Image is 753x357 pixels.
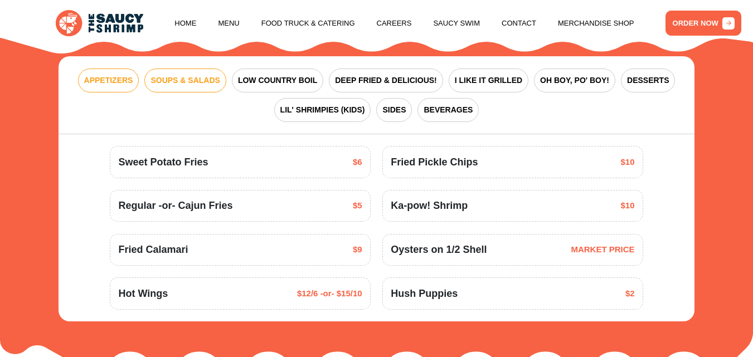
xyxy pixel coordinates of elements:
[274,98,371,122] button: LIL' SHRIMPIES (KIDS)
[118,198,232,213] span: Regular -or- Cajun Fries
[621,69,675,92] button: DESSERTS
[558,2,634,45] a: Merchandise Shop
[353,243,362,256] span: $9
[297,287,362,300] span: $12/6 -or- $15/10
[665,11,741,36] a: ORDER NOW
[84,75,133,86] span: APPETIZERS
[391,242,487,257] span: Oysters on 1/2 Shell
[424,104,473,116] span: BEVERAGES
[329,69,443,92] button: DEEP FRIED & DELICIOUS!
[118,286,168,301] span: Hot Wings
[391,155,478,170] span: Fried Pickle Chips
[238,75,317,86] span: LOW COUNTRY BOIL
[56,10,143,36] img: logo
[540,75,609,86] span: OH BOY, PO' BOY!
[571,243,634,256] span: MARKET PRICE
[335,75,437,86] span: DEEP FRIED & DELICIOUS!
[621,199,635,212] span: $10
[621,156,635,169] span: $10
[118,242,188,257] span: Fried Calamari
[144,69,226,92] button: SOUPS & SALADS
[534,69,615,92] button: OH BOY, PO' BOY!
[455,75,522,86] span: I LIKE IT GRILLED
[376,98,412,122] button: SIDES
[433,2,480,45] a: Saucy Swim
[174,2,196,45] a: Home
[280,104,365,116] span: LIL' SHRIMPIES (KIDS)
[391,286,458,301] span: Hush Puppies
[391,198,468,213] span: Ka-pow! Shrimp
[218,2,239,45] a: Menu
[150,75,220,86] span: SOUPS & SALADS
[78,69,139,92] button: APPETIZERS
[261,2,355,45] a: Food Truck & Catering
[353,199,362,212] span: $5
[502,2,536,45] a: Contact
[353,156,362,169] span: $6
[449,69,528,92] button: I LIKE IT GRILLED
[382,104,406,116] span: SIDES
[232,69,323,92] button: LOW COUNTRY BOIL
[118,155,208,170] span: Sweet Potato Fries
[377,2,412,45] a: Careers
[417,98,479,122] button: BEVERAGES
[625,287,635,300] span: $2
[627,75,669,86] span: DESSERTS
